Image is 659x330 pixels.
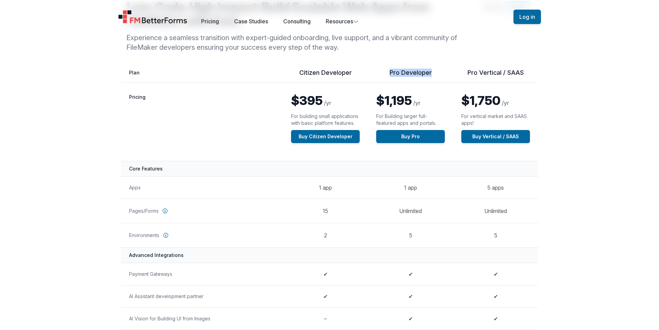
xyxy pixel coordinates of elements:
td: 1 app [368,176,453,199]
p: For Building larger full-featured apps and portals. [376,113,445,127]
td: Unlimited [368,199,453,223]
th: Pricing [121,83,283,161]
a: Buy Vertical / SAAS [461,130,530,143]
a: Buy Pro [376,130,445,143]
th: Pro Vertical / SAAS [453,69,538,83]
span: Plan [129,70,140,75]
td: 15 [283,199,368,223]
a: Home [118,10,187,24]
td: 5 [368,223,453,247]
td: ✔ [453,263,538,285]
a: Buy Citizen Developer [291,130,360,143]
p: For building small applications with basic platform features. [291,113,360,127]
th: Advanced Integrations [121,247,538,263]
th: Core Features [121,161,538,176]
nav: Global [110,8,549,25]
td: 2 [283,223,368,247]
a: Case Studies [234,18,268,25]
span: $1,750 [461,93,500,108]
td: ✔ [283,285,368,307]
td: 5 apps [453,176,538,199]
th: AI Assistant development partner [121,285,283,307]
td: ✔ [283,263,368,285]
span: /yr [324,99,331,106]
td: ✔ [368,307,453,330]
th: Citizen Developer [283,69,368,83]
th: Pages/Forms [121,199,283,223]
button: Log in [513,10,541,24]
span: /yr [413,99,420,106]
th: Payment Gateways [121,263,283,285]
p: For vertical market and SAAS apps! [461,113,530,127]
td: ✔ [368,285,453,307]
th: Environments [121,223,283,247]
th: Pro Developer [368,69,453,83]
span: /yr [502,99,509,106]
th: Apps [121,176,283,199]
a: Consulting [283,18,311,25]
td: ✔ [453,285,538,307]
td: ✔ [368,263,453,285]
th: AI Vision for Building UI from Images [121,307,283,330]
td: 1 app [283,176,368,199]
td: 5 [453,223,538,247]
span: $1,195 [376,93,412,108]
a: Pricing [201,18,219,25]
td: – [283,307,368,330]
span: $395 [291,93,323,108]
td: Unlimited [453,199,538,223]
button: Resources [326,17,359,25]
td: ✔ [453,307,538,330]
p: Experience a seamless transition with expert-guided onboarding, live support, and a vibrant commu... [126,33,478,52]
